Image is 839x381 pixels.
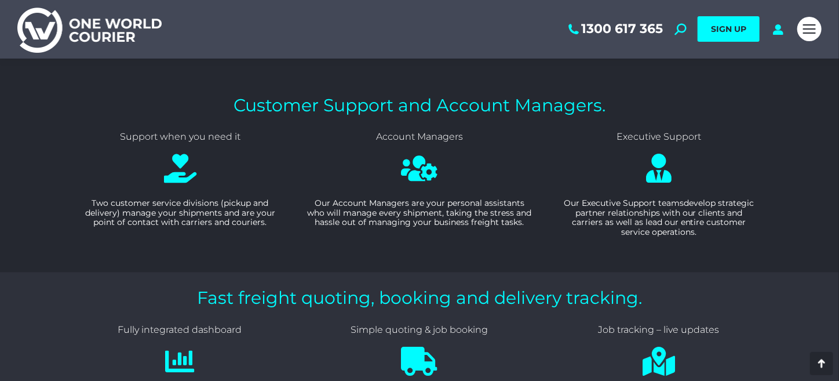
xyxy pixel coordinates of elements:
h4: Customer Support and Account Managers. [60,97,779,114]
a: SIGN UP [698,16,760,42]
h4: Support when you need it [66,132,294,143]
span: develop strategic partner relationships with our clients and carriers as well as lead our entire ... [572,198,754,238]
p: Our Executive Support teams [563,199,756,238]
span: SIGN UP [711,24,746,34]
a: 1300 617 365 [567,21,663,37]
p: Our Account Managers are your personal assistants who will manage every shipment, taking the stre... [305,199,533,228]
img: One World Courier [17,6,162,53]
h4: Executive Support [545,132,773,143]
a: Mobile menu icon [797,17,822,41]
p: Two customer service divisions (pickup and delivery) manage your shipments and are your point of ... [83,199,276,228]
h4: Account Managers [305,132,533,143]
h4: Simple quoting & job booking [305,325,533,336]
h4: Fully integrated dashboard [66,325,294,336]
h4: Job tracking – live updates [545,325,772,336]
